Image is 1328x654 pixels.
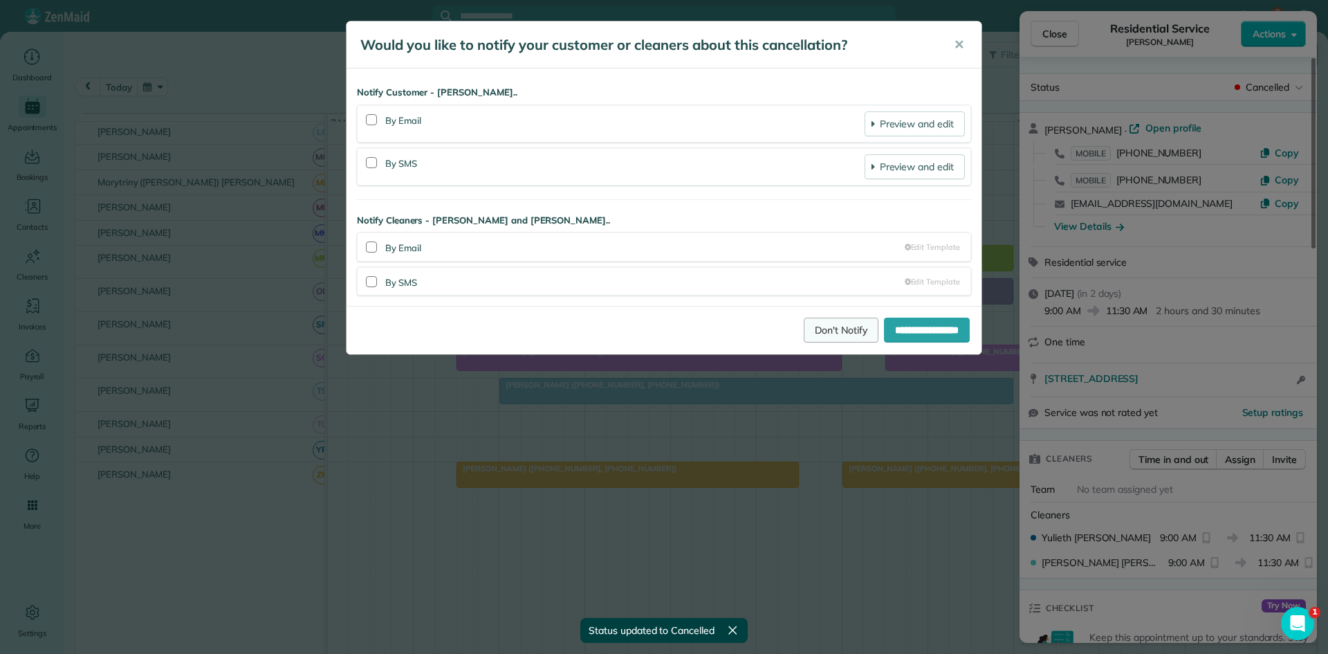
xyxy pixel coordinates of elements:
span: ✕ [954,37,964,53]
span: Status updated to Cancelled [589,624,714,637]
span: 1 [1309,607,1320,618]
a: Edit Template [905,276,960,288]
div: By SMS [385,154,865,179]
div: By Email [385,111,865,136]
a: Preview and edit [865,111,965,136]
strong: Notify Customer - [PERSON_NAME].. [357,86,971,100]
iframe: Intercom live chat [1281,607,1314,640]
div: By SMS [385,273,905,290]
strong: Notify Cleaners - [PERSON_NAME] and [PERSON_NAME].. [357,214,971,228]
div: By Email [385,239,905,255]
h5: Would you like to notify your customer or cleaners about this cancellation? [360,35,934,55]
a: Edit Template [905,242,960,253]
a: Preview and edit [865,154,965,179]
a: Don't Notify [804,318,878,343]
